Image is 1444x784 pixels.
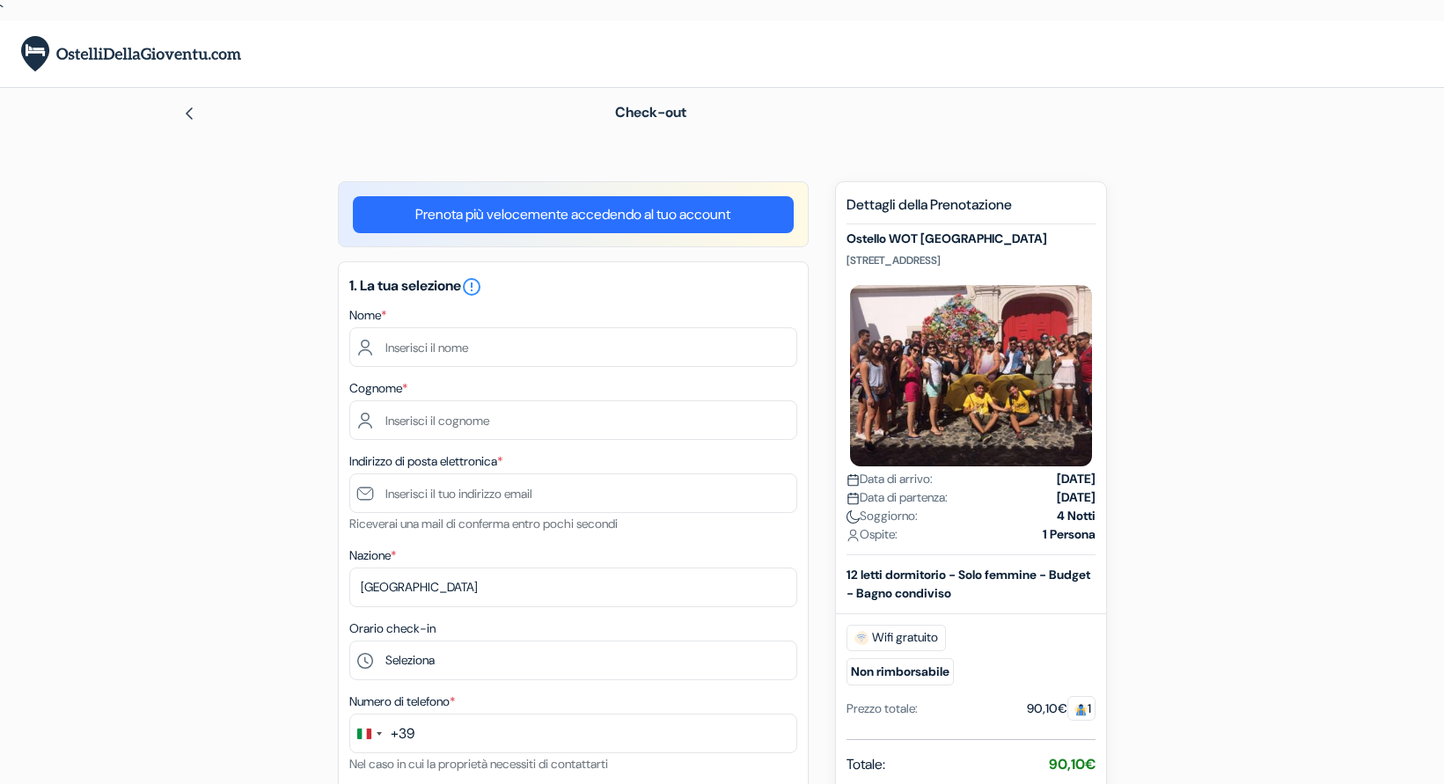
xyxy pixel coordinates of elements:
[847,700,918,718] div: Prezzo totale:
[1057,470,1096,488] strong: [DATE]
[1057,507,1096,525] strong: 4 Notti
[349,516,618,531] small: Riceverai una mail di conferma entro pochi secondi
[349,756,608,772] small: Nel caso in cui la proprietà necessiti di contattarti
[847,525,898,544] span: Ospite:
[847,473,860,487] img: calendar.svg
[349,400,797,440] input: Inserisci il cognome
[349,473,797,513] input: Inserisci il tuo indirizzo email
[615,103,686,121] span: Check-out
[847,567,1090,601] b: 12 letti dormitorio - Solo femmine - Budget - Bagno condiviso
[1043,525,1096,544] strong: 1 Persona
[349,546,396,565] label: Nazione
[349,327,797,367] input: Inserisci il nome
[847,510,860,524] img: moon.svg
[182,106,196,121] img: left_arrow.svg
[353,196,794,233] a: Prenota più velocemente accedendo al tuo account
[349,452,502,471] label: Indirizzo di posta elettronica
[847,196,1096,224] h5: Dettagli della Prenotazione
[1027,700,1096,718] div: 90,10€
[847,253,1096,267] p: [STREET_ADDRESS]
[391,723,414,744] div: +39
[349,619,436,638] label: Orario check-in
[847,470,933,488] span: Data di arrivo:
[461,276,482,295] a: error_outline
[1067,696,1096,721] span: 1
[847,231,1096,246] h5: Ostello WOT [GEOGRAPHIC_DATA]
[847,488,948,507] span: Data di partenza:
[847,625,946,651] span: Wifi gratuito
[847,658,954,685] small: Non rimborsabile
[1049,755,1096,773] strong: 90,10€
[349,692,455,711] label: Numero di telefono
[349,276,797,297] h5: 1. La tua selezione
[847,492,860,505] img: calendar.svg
[349,306,386,325] label: Nome
[350,714,414,752] button: Change country, selected Italy (+39)
[847,754,885,775] span: Totale:
[21,36,241,72] img: OstelliDellaGioventu.com
[349,379,407,398] label: Cognome
[847,507,918,525] span: Soggiorno:
[1074,703,1088,716] img: guest.svg
[1057,488,1096,507] strong: [DATE]
[461,276,482,297] i: error_outline
[854,631,869,645] img: free_wifi.svg
[847,529,860,542] img: user_icon.svg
